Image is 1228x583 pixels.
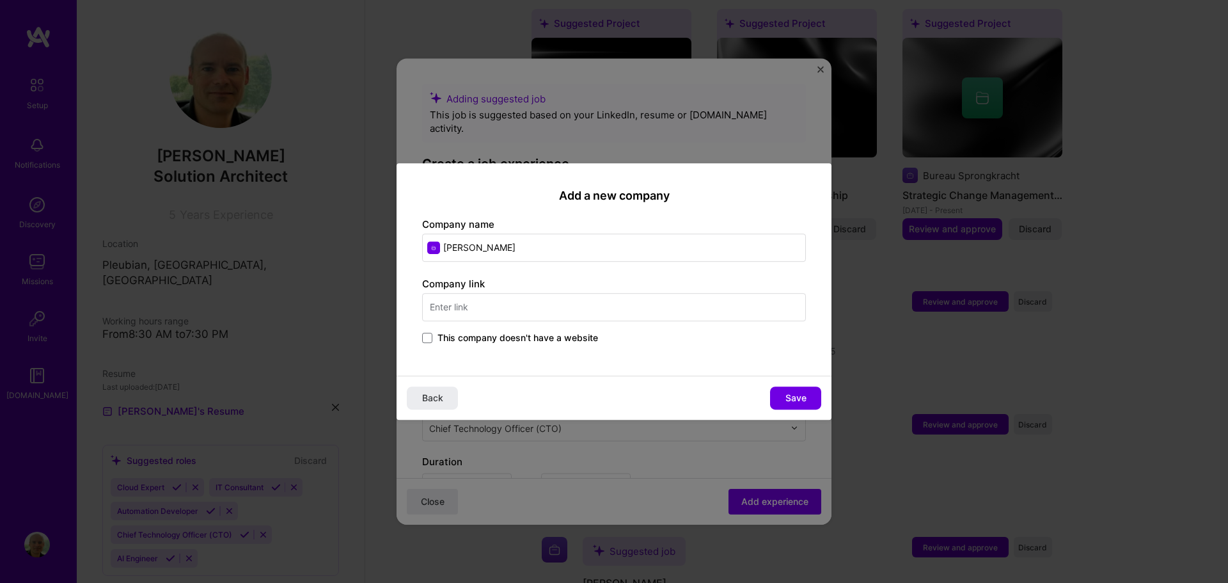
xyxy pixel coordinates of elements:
[407,387,458,410] button: Back
[422,234,806,262] input: Enter name
[422,218,494,230] label: Company name
[770,387,821,410] button: Save
[422,278,485,290] label: Company link
[422,392,443,404] span: Back
[422,189,806,203] h2: Add a new company
[422,293,806,321] input: Enter link
[437,331,598,344] span: This company doesn't have a website
[785,392,807,404] span: Save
